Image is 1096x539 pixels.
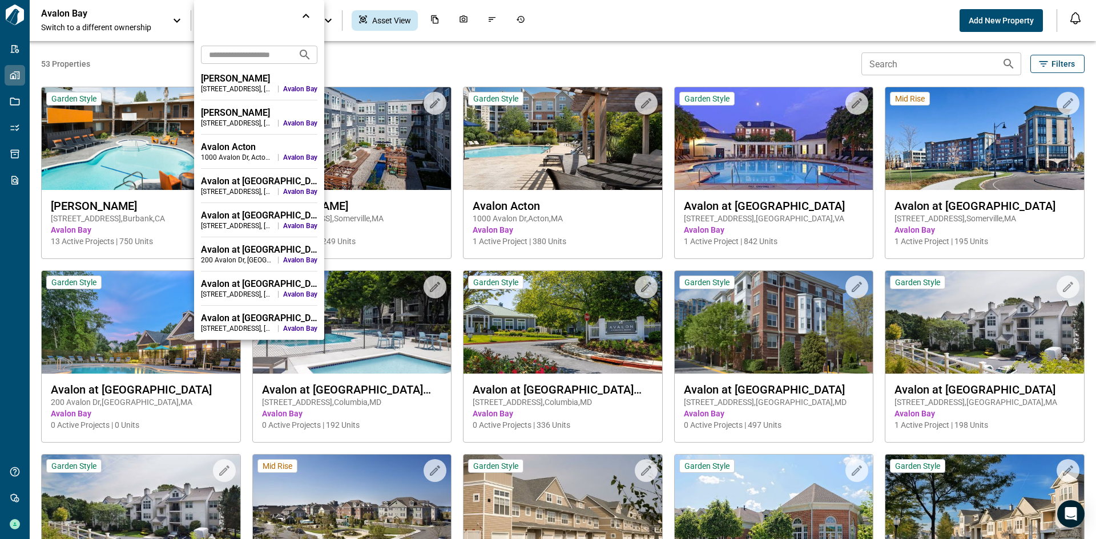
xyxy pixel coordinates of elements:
[283,221,317,230] span: Avalon Bay
[201,84,273,94] div: [STREET_ADDRESS] , [GEOGRAPHIC_DATA] , [GEOGRAPHIC_DATA]
[293,43,316,66] button: Search projects
[201,187,273,196] div: [STREET_ADDRESS] , [GEOGRAPHIC_DATA] , [GEOGRAPHIC_DATA]
[283,153,317,162] span: Avalon Bay
[1057,500,1085,528] div: Open Intercom Messenger
[201,244,317,256] div: Avalon at [GEOGRAPHIC_DATA]
[283,119,317,128] span: Avalon Bay
[201,221,273,230] div: [STREET_ADDRESS] , [GEOGRAPHIC_DATA] , [GEOGRAPHIC_DATA]
[201,324,273,333] div: [STREET_ADDRESS] , [GEOGRAPHIC_DATA] , MD
[201,256,273,265] div: 200 Avalon Dr , [GEOGRAPHIC_DATA] , [GEOGRAPHIC_DATA]
[201,210,317,221] div: Avalon at [GEOGRAPHIC_DATA]
[201,73,317,84] div: [PERSON_NAME]
[201,278,317,290] div: Avalon at [GEOGRAPHIC_DATA][PERSON_NAME]
[201,176,317,187] div: Avalon at [GEOGRAPHIC_DATA]
[201,141,317,153] div: Avalon Acton
[201,290,273,299] div: [STREET_ADDRESS] , [GEOGRAPHIC_DATA] , MD
[283,187,317,196] span: Avalon Bay
[201,313,317,324] div: Avalon at [GEOGRAPHIC_DATA][PERSON_NAME]
[201,107,317,119] div: [PERSON_NAME]
[201,119,273,128] div: [STREET_ADDRESS] , [GEOGRAPHIC_DATA] , [GEOGRAPHIC_DATA]
[201,153,273,162] div: 1000 Avalon Dr , Acton , [GEOGRAPHIC_DATA]
[283,324,317,333] span: Avalon Bay
[283,290,317,299] span: Avalon Bay
[283,84,317,94] span: Avalon Bay
[283,256,317,265] span: Avalon Bay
